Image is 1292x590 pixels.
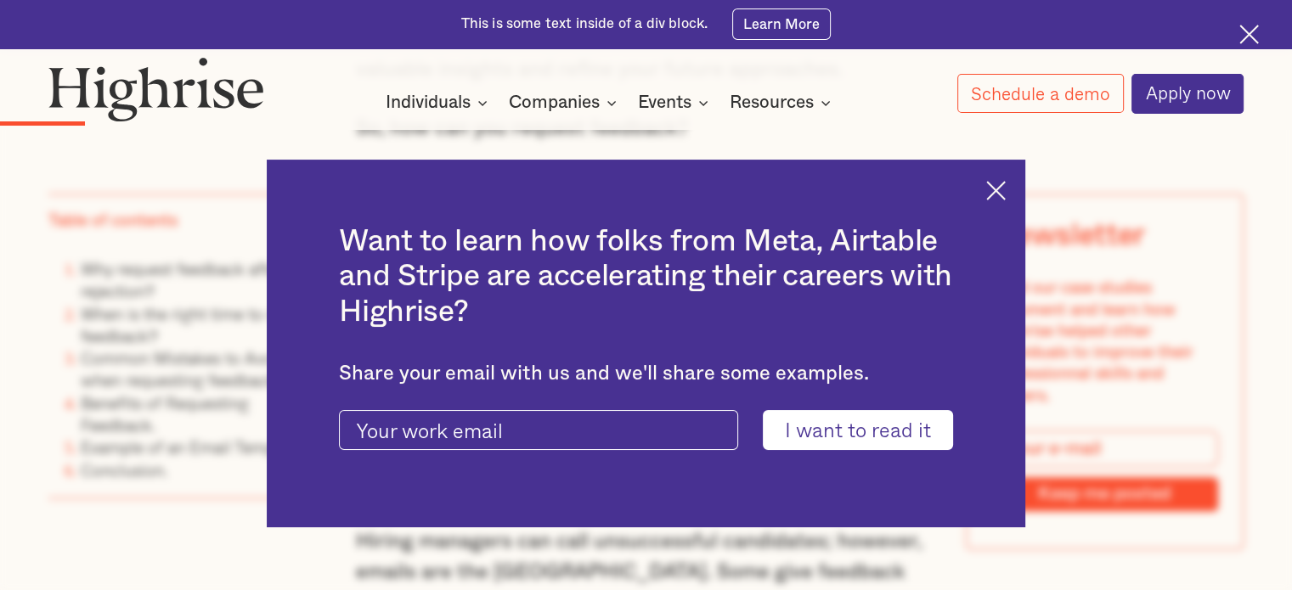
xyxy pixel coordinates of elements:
img: Cross icon [986,181,1006,200]
a: Learn More [732,8,832,39]
a: Apply now [1131,74,1244,114]
div: Companies [509,93,600,113]
div: Individuals [386,93,493,113]
input: Your work email [339,410,738,451]
a: Schedule a demo [957,74,1124,113]
div: Resources [730,93,814,113]
img: Cross icon [1239,25,1259,44]
div: This is some text inside of a div block. [461,14,708,34]
div: Individuals [386,93,471,113]
div: Events [638,93,714,113]
input: I want to read it [763,410,953,451]
img: Highrise logo [48,57,264,122]
div: Events [638,93,691,113]
div: Companies [509,93,622,113]
div: Resources [730,93,836,113]
h2: Want to learn how folks from Meta, Airtable and Stripe are accelerating their careers with Highrise? [339,224,952,329]
form: current-ascender-blog-article-modal-form [339,410,952,451]
div: Share your email with us and we'll share some examples. [339,362,952,385]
